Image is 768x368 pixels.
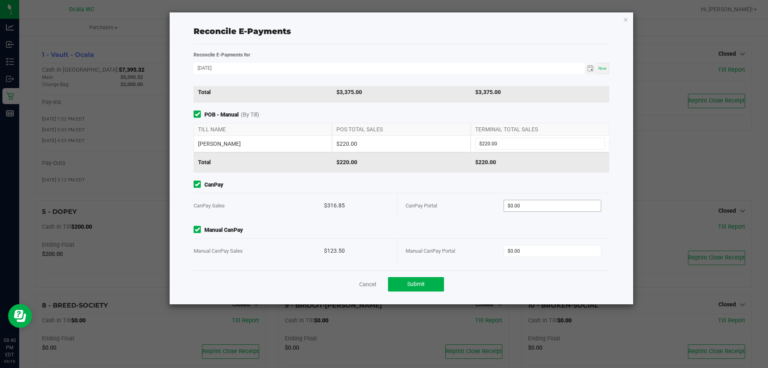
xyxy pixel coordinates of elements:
[388,277,444,292] button: Submit
[194,123,332,135] div: TILL NAME
[406,248,455,254] span: Manual CanPay Portal
[194,203,225,209] span: CanPay Sales
[471,82,609,102] div: $3,375.00
[332,82,470,102] div: $3,375.00
[406,203,437,209] span: CanPay Portal
[471,123,609,135] div: TERMINAL TOTAL SALES
[407,281,425,287] span: Submit
[471,152,609,172] div: $220.00
[194,136,332,152] div: [PERSON_NAME]
[194,82,332,102] div: Total
[332,123,470,135] div: POS TOTAL SALES
[194,226,204,234] form-toggle: Include in reconciliation
[194,111,204,119] form-toggle: Include in reconciliation
[332,152,470,172] div: $220.00
[194,152,332,172] div: Total
[241,111,259,119] span: (By Till)
[324,239,389,263] div: $123.50
[194,63,585,73] input: Date
[194,25,609,37] div: Reconcile E-Payments
[194,248,243,254] span: Manual CanPay Sales
[359,280,376,288] a: Cancel
[194,181,204,189] form-toggle: Include in reconciliation
[324,193,389,218] div: $316.85
[204,111,239,119] strong: POB - Manual
[8,304,32,328] iframe: Resource center
[585,63,596,74] span: Toggle calendar
[194,52,250,58] strong: Reconcile E-Payments for
[598,66,607,70] span: Now
[204,181,223,189] strong: CanPay
[204,226,243,234] strong: Manual CanPay
[332,136,470,152] div: $220.00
